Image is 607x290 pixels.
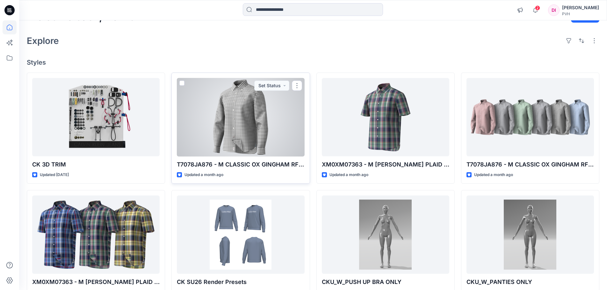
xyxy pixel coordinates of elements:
p: CK 3D TRIM [32,160,160,169]
p: XM0XM07363 - M [PERSON_NAME] PLAID OXFORD SS RGF - FIT - V01 [32,278,160,286]
div: DI [548,4,560,16]
a: XM0XM07363 - M QUINN PLAID OXFORD SS RGF - FIT - V01 [32,195,160,274]
p: Updated a month ago [474,172,513,178]
div: PVH [562,11,599,16]
div: [PERSON_NAME] [562,4,599,11]
h2: Explore [27,36,59,46]
a: CKU_W_PANTIES ONLY [466,195,594,274]
a: CKU_W_PUSH UP BRA ONLY [322,195,449,274]
p: CK SU26 Render Presets [177,278,304,286]
a: CK 3D TRIM [32,78,160,157]
a: XM0XM07363 - M QUINN PLAID OXFORD SS RGF - FIT - V02 [322,78,449,157]
p: Updated [DATE] [40,172,69,178]
a: CK SU26 Render Presets [177,195,304,274]
h4: Styles [27,59,599,66]
p: CKU_W_PANTIES ONLY [466,278,594,286]
p: Updated a month ago [184,172,223,178]
a: T7078JA876 - M CLASSIC OX GINGHAM RF SHIRT - FIT - V02 [177,78,304,157]
p: XM0XM07363 - M [PERSON_NAME] PLAID OXFORD SS RGF - FIT - V02 [322,160,449,169]
p: CKU_W_PUSH UP BRA ONLY [322,278,449,286]
p: T7078JA876 - M CLASSIC OX GINGHAM RF SHIRT - FIT - V02 [177,160,304,169]
p: Updated a month ago [329,172,368,178]
a: T7078JA876 - M CLASSIC OX GINGHAM RF SHIRT - FIT - V01 [466,78,594,157]
p: T7078JA876 - M CLASSIC OX GINGHAM RF SHIRT - FIT - V01 [466,160,594,169]
span: 2 [535,5,540,11]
